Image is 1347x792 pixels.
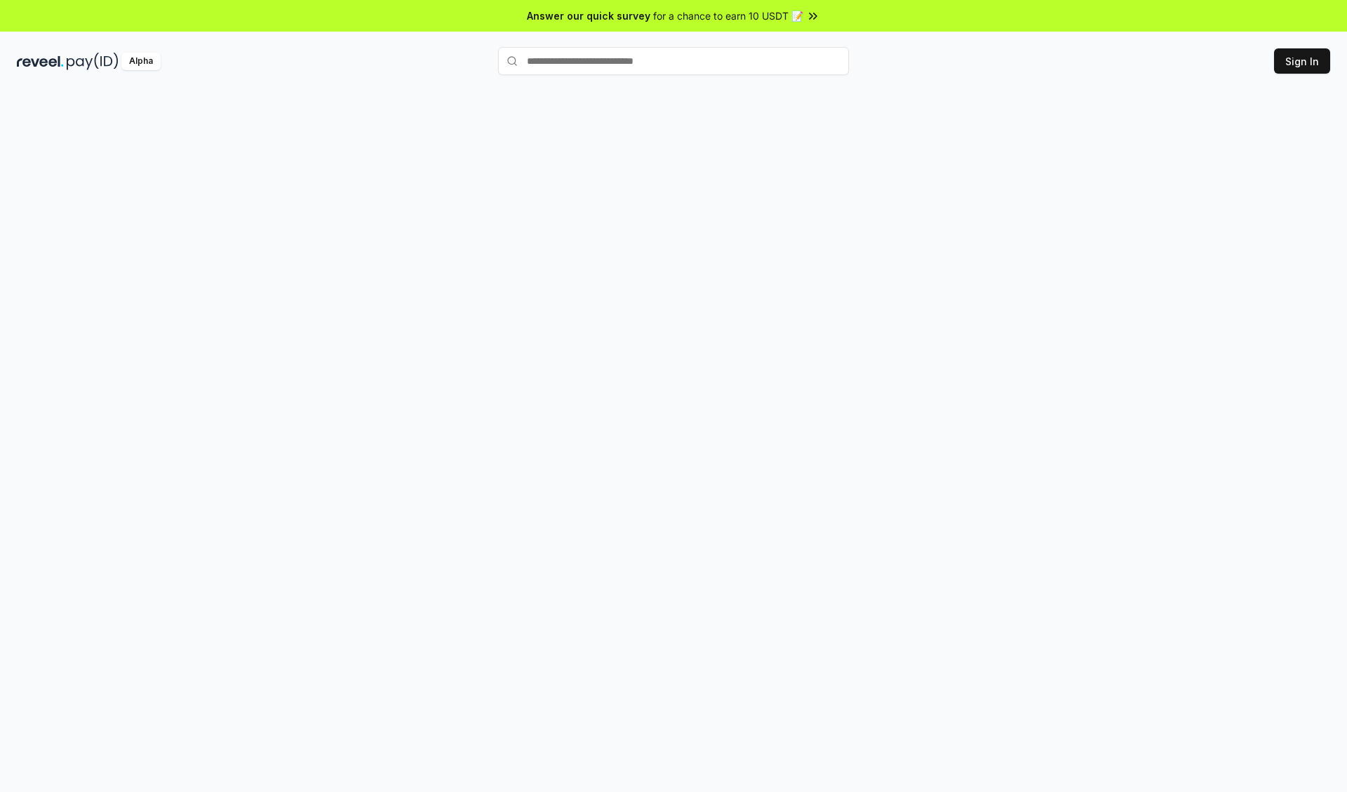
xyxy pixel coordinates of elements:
img: pay_id [67,53,119,70]
span: Answer our quick survey [527,8,650,23]
button: Sign In [1274,48,1330,74]
img: reveel_dark [17,53,64,70]
span: for a chance to earn 10 USDT 📝 [653,8,803,23]
div: Alpha [121,53,161,70]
